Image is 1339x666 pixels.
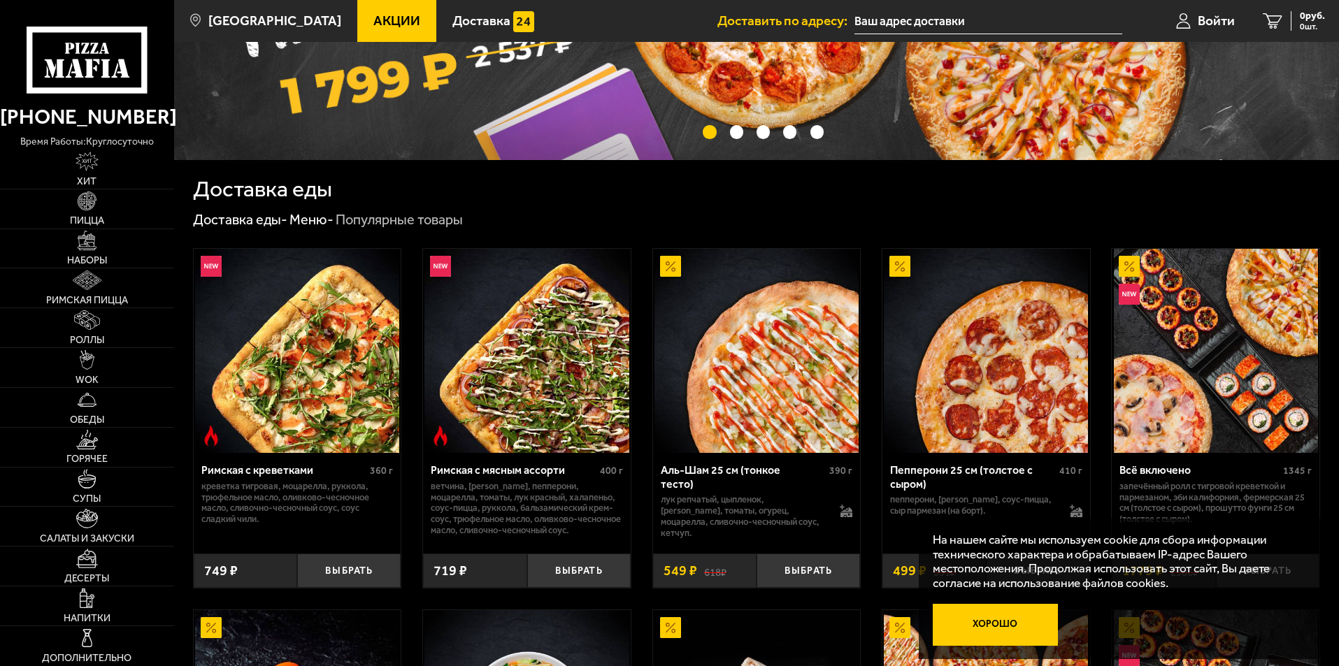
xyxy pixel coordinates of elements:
[810,125,824,138] button: точки переключения
[452,14,510,27] span: Доставка
[1283,465,1312,477] span: 1345 г
[201,617,222,638] img: Акционный
[703,125,716,138] button: точки переключения
[424,249,629,453] img: Римская с мясным ассорти
[67,256,107,266] span: Наборы
[204,564,238,578] span: 749 ₽
[660,617,681,638] img: Акционный
[1300,11,1325,21] span: 0 руб.
[70,216,104,226] span: Пицца
[653,249,861,453] a: АкционныйАль-Шам 25 см (тонкое тесто)
[893,564,926,578] span: 499 ₽
[46,296,128,305] span: Римская пицца
[431,481,623,537] p: ветчина, [PERSON_NAME], пепперони, моцарелла, томаты, лук красный, халапеньо, соус-пицца, руккола...
[933,533,1298,591] p: На нашем сайте мы используем cookie для сбора информации технического характера и обрабатываем IP...
[434,564,467,578] span: 719 ₽
[890,494,1056,516] p: пепперони, [PERSON_NAME], соус-пицца, сыр пармезан (на борт).
[889,617,910,638] img: Акционный
[336,211,463,229] div: Популярные товары
[654,249,859,453] img: Аль-Шам 25 см (тонкое тесто)
[77,177,96,187] span: Хит
[66,454,108,464] span: Горячее
[76,375,99,385] span: WOK
[373,14,420,27] span: Акции
[194,249,401,453] a: НовинкаОстрое блюдоРимская с креветками
[1119,284,1140,305] img: Новинка
[783,125,796,138] button: точки переключения
[513,11,534,32] img: 15daf4d41897b9f0e9f617042186c801.svg
[42,653,131,663] span: Дополнительно
[600,465,623,477] span: 400 г
[430,426,451,447] img: Острое блюдо
[70,335,104,345] span: Роллы
[193,178,332,201] h1: Доставка еды
[1119,463,1280,477] div: Всё включено
[193,211,287,228] a: Доставка еды-
[889,256,910,277] img: Акционный
[423,249,631,453] a: НовинкаОстрое блюдоРимская с мясным ассорти
[1112,249,1319,453] a: АкционныйНовинкаВсё включено
[661,494,826,539] p: лук репчатый, цыпленок, [PERSON_NAME], томаты, огурец, моцарелла, сливочно-чесночный соус, кетчуп.
[717,14,854,27] span: Доставить по адресу:
[882,249,1090,453] a: АкционныйПепперони 25 см (толстое с сыром)
[370,465,393,477] span: 360 г
[757,125,770,138] button: точки переключения
[933,604,1059,646] button: Хорошо
[1198,14,1235,27] span: Войти
[527,553,631,588] button: Выбрать
[829,465,852,477] span: 390 г
[73,494,101,504] span: Супы
[201,463,367,477] div: Римская с креветками
[430,256,451,277] img: Новинка
[201,481,394,526] p: креветка тигровая, моцарелла, руккола, трюфельное масло, оливково-чесночное масло, сливочно-чесно...
[1300,22,1325,31] span: 0 шт.
[70,415,104,425] span: Обеды
[854,8,1122,34] input: Ваш адрес доставки
[704,564,726,578] s: 618 ₽
[289,211,334,228] a: Меню-
[730,125,743,138] button: точки переключения
[661,463,826,490] div: Аль-Шам 25 см (тонкое тесто)
[64,574,109,584] span: Десерты
[195,249,399,453] img: Римская с креветками
[40,534,134,544] span: Салаты и закуски
[1059,465,1082,477] span: 410 г
[64,614,110,623] span: Напитки
[431,463,596,477] div: Римская с мясным ассорти
[1119,481,1312,526] p: Запечённый ролл с тигровой креветкой и пармезаном, Эби Калифорния, Фермерская 25 см (толстое с сы...
[660,256,681,277] img: Акционный
[664,564,697,578] span: 549 ₽
[201,426,222,447] img: Острое блюдо
[1119,256,1140,277] img: Акционный
[890,463,1056,490] div: Пепперони 25 см (толстое с сыром)
[201,256,222,277] img: Новинка
[757,553,860,588] button: Выбрать
[884,249,1088,453] img: Пепперони 25 см (толстое с сыром)
[208,14,341,27] span: [GEOGRAPHIC_DATA]
[297,553,401,588] button: Выбрать
[1114,249,1318,453] img: Всё включено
